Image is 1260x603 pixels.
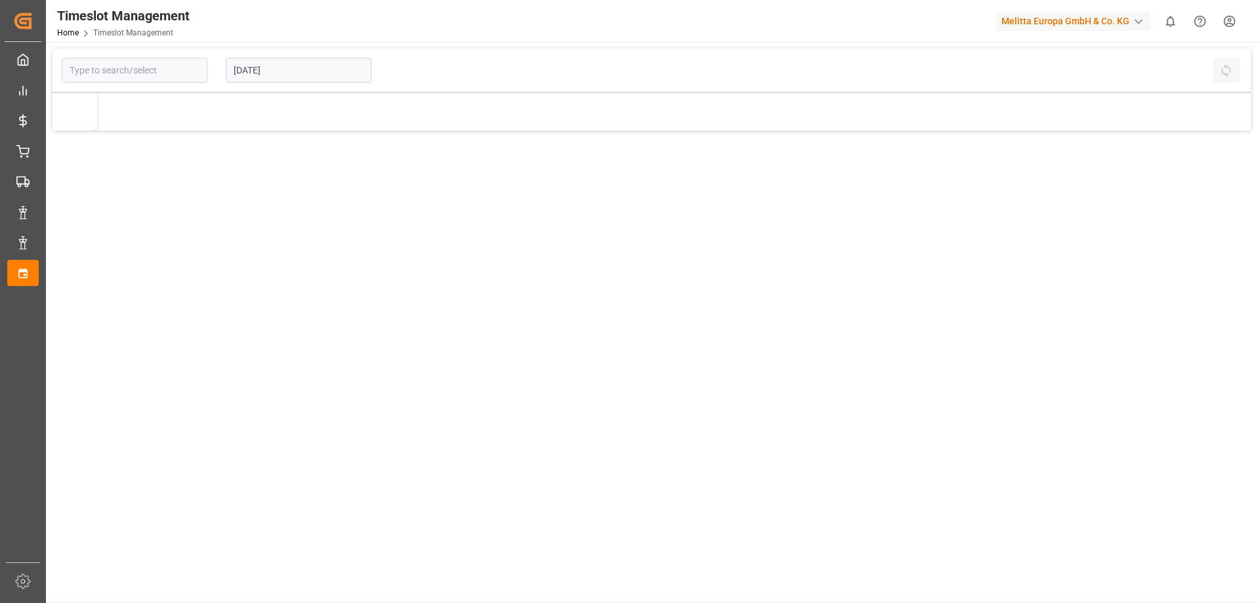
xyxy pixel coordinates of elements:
[1185,7,1215,36] button: Help Center
[62,58,207,83] input: Type to search/select
[57,6,190,26] div: Timeslot Management
[1156,7,1185,36] button: show 0 new notifications
[996,12,1150,31] div: Melitta Europa GmbH & Co. KG
[226,58,371,83] input: DD-MM-YYYY
[996,9,1156,33] button: Melitta Europa GmbH & Co. KG
[57,28,79,37] a: Home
